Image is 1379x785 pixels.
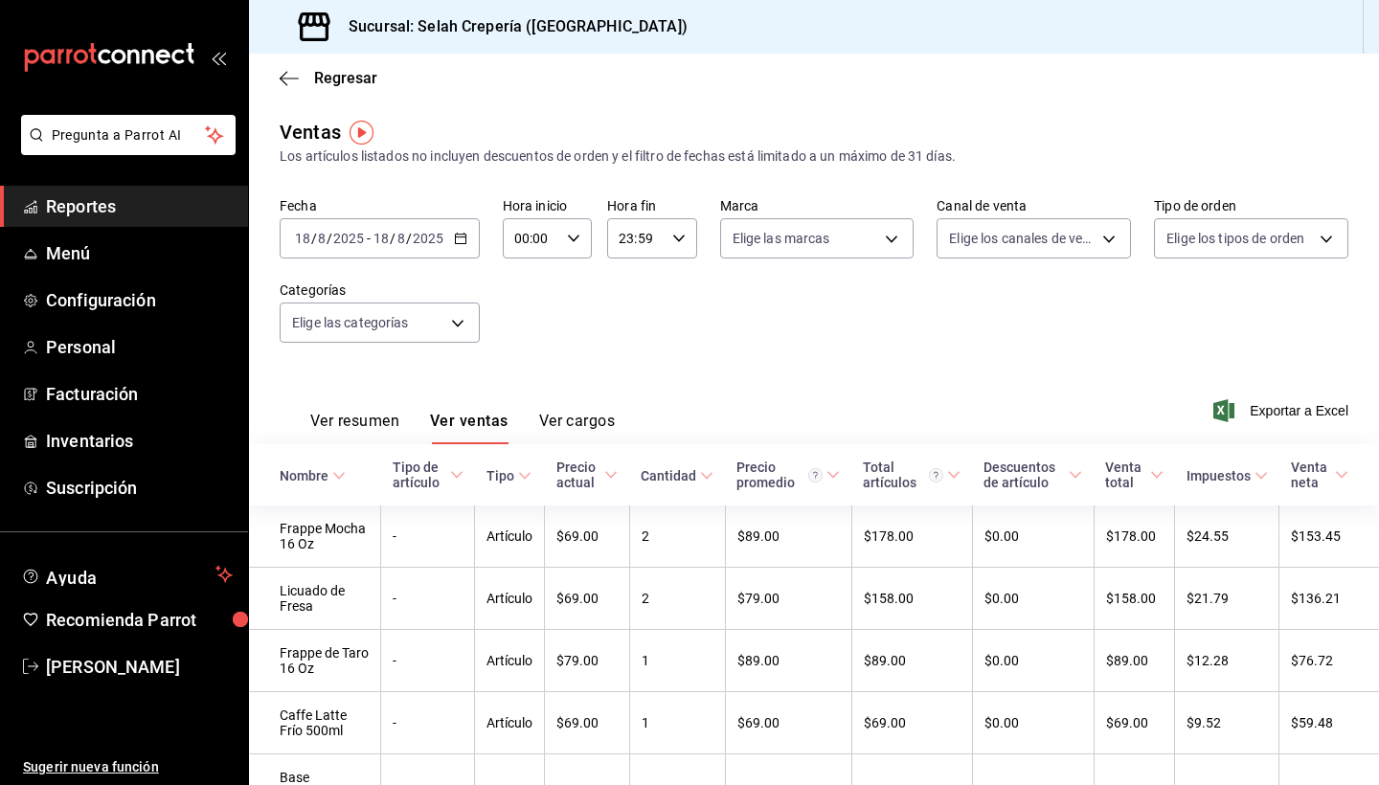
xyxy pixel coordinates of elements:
td: $79.00 [725,568,851,630]
td: - [381,630,475,692]
td: - [381,505,475,568]
td: $153.45 [1279,505,1379,568]
div: Total artículos [863,460,943,490]
span: Nombre [280,468,346,483]
span: Precio promedio [736,460,840,490]
input: ---- [412,231,444,246]
span: Regresar [314,69,377,87]
div: Venta total [1105,460,1146,490]
td: $178.00 [1094,505,1175,568]
label: Hora fin [607,199,696,213]
span: Sugerir nueva función [23,757,233,777]
td: 1 [629,630,725,692]
div: Venta neta [1291,460,1331,490]
span: - [367,231,371,246]
div: Precio promedio [736,460,823,490]
td: $69.00 [1094,692,1175,754]
td: $158.00 [1094,568,1175,630]
span: Tipo [486,468,531,483]
div: Ventas [280,118,341,146]
div: Descuentos de artículo [983,460,1065,490]
span: / [406,231,412,246]
div: navigation tabs [310,412,615,444]
span: Reportes [46,193,233,219]
div: Nombre [280,468,328,483]
input: -- [294,231,311,246]
span: Configuración [46,287,233,313]
td: $76.72 [1279,630,1379,692]
td: $136.21 [1279,568,1379,630]
label: Categorías [280,283,480,297]
input: -- [396,231,406,246]
td: $89.00 [1094,630,1175,692]
span: / [390,231,396,246]
td: 2 [629,568,725,630]
td: $69.00 [545,692,630,754]
td: $69.00 [851,692,972,754]
span: [PERSON_NAME] [46,654,233,680]
span: / [311,231,317,246]
td: Licuado de Fresa [249,568,381,630]
td: $9.52 [1175,692,1279,754]
label: Canal de venta [937,199,1131,213]
td: - [381,568,475,630]
td: $89.00 [851,630,972,692]
span: Precio actual [556,460,619,490]
td: $12.28 [1175,630,1279,692]
div: Los artículos listados no incluyen descuentos de orden y el filtro de fechas está limitado a un m... [280,146,1348,167]
span: Suscripción [46,475,233,501]
div: Precio actual [556,460,601,490]
svg: El total artículos considera cambios de precios en los artículos así como costos adicionales por ... [929,468,943,482]
button: Exportar a Excel [1217,399,1348,422]
button: Ver ventas [430,412,509,444]
div: Cantidad [641,468,696,483]
div: Tipo [486,468,514,483]
span: Cantidad [641,468,713,483]
button: Pregunta a Parrot AI [21,115,236,155]
span: Pregunta a Parrot AI [52,125,206,146]
div: Tipo de artículo [393,460,446,490]
td: $79.00 [545,630,630,692]
span: / [327,231,332,246]
span: Venta total [1105,460,1164,490]
input: ---- [332,231,365,246]
span: Menú [46,240,233,266]
td: Caffe Latte Frío 500ml [249,692,381,754]
input: -- [373,231,390,246]
img: Tooltip marker [350,121,373,145]
td: $0.00 [972,568,1094,630]
td: $24.55 [1175,505,1279,568]
span: Elige los canales de venta [949,229,1096,248]
span: Venta neta [1291,460,1348,490]
td: $69.00 [545,568,630,630]
div: Impuestos [1187,468,1251,483]
label: Fecha [280,199,480,213]
td: 2 [629,505,725,568]
td: Frappe Mocha 16 Oz [249,505,381,568]
td: $158.00 [851,568,972,630]
span: Elige las marcas [733,229,830,248]
td: $21.79 [1175,568,1279,630]
td: $178.00 [851,505,972,568]
span: Impuestos [1187,468,1268,483]
td: $59.48 [1279,692,1379,754]
a: Pregunta a Parrot AI [13,139,236,159]
span: Inventarios [46,428,233,454]
button: Regresar [280,69,377,87]
span: Descuentos de artículo [983,460,1082,490]
button: Ver cargos [539,412,616,444]
td: Frappe de Taro 16 Oz [249,630,381,692]
td: $69.00 [725,692,851,754]
h3: Sucursal: Selah Crepería ([GEOGRAPHIC_DATA]) [333,15,688,38]
span: Elige los tipos de orden [1166,229,1304,248]
span: Ayuda [46,563,208,586]
td: Artículo [475,692,545,754]
input: -- [317,231,327,246]
button: Ver resumen [310,412,399,444]
td: 1 [629,692,725,754]
td: $0.00 [972,692,1094,754]
span: Personal [46,334,233,360]
button: open_drawer_menu [211,50,226,65]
